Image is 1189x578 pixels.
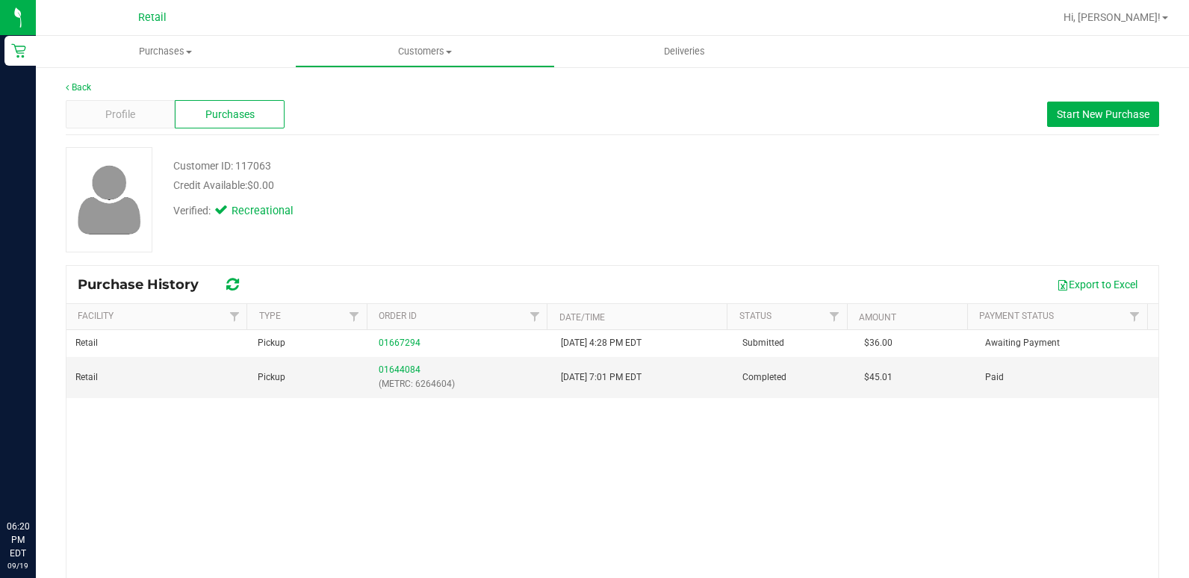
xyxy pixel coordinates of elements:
[644,45,725,58] span: Deliveries
[985,336,1060,350] span: Awaiting Payment
[379,338,420,348] a: 01667294
[36,45,295,58] span: Purchases
[1057,108,1149,120] span: Start New Purchase
[15,459,60,503] iframe: Resource center
[7,560,29,571] p: 09/19
[296,45,553,58] span: Customers
[75,336,98,350] span: Retail
[138,11,167,24] span: Retail
[864,370,892,385] span: $45.01
[173,203,291,220] div: Verified:
[247,179,274,191] span: $0.00
[522,304,547,329] a: Filter
[379,377,543,391] p: (METRC: 6264604)
[1123,304,1147,329] a: Filter
[559,312,605,323] a: Date/Time
[1047,102,1159,127] button: Start New Purchase
[1047,272,1147,297] button: Export to Excel
[561,336,642,350] span: [DATE] 4:28 PM EDT
[822,304,847,329] a: Filter
[555,36,814,67] a: Deliveries
[561,370,642,385] span: [DATE] 7:01 PM EDT
[379,364,420,375] a: 01644084
[864,336,892,350] span: $36.00
[232,203,291,220] span: Recreational
[739,311,772,321] a: Status
[66,82,91,93] a: Back
[222,304,246,329] a: Filter
[173,178,709,193] div: Credit Available:
[342,304,367,329] a: Filter
[78,276,214,293] span: Purchase History
[379,311,417,321] a: Order ID
[295,36,554,67] a: Customers
[75,370,98,385] span: Retail
[859,312,896,323] a: Amount
[1064,11,1161,23] span: Hi, [PERSON_NAME]!
[205,107,255,122] span: Purchases
[742,336,784,350] span: Submitted
[11,43,26,58] inline-svg: Retail
[258,336,285,350] span: Pickup
[258,370,285,385] span: Pickup
[7,520,29,560] p: 06:20 PM EDT
[78,311,114,321] a: Facility
[742,370,786,385] span: Completed
[44,456,62,474] iframe: Resource center unread badge
[105,107,135,122] span: Profile
[259,311,281,321] a: Type
[70,161,149,238] img: user-icon.png
[36,36,295,67] a: Purchases
[985,370,1004,385] span: Paid
[979,311,1054,321] a: Payment Status
[173,158,271,174] div: Customer ID: 117063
